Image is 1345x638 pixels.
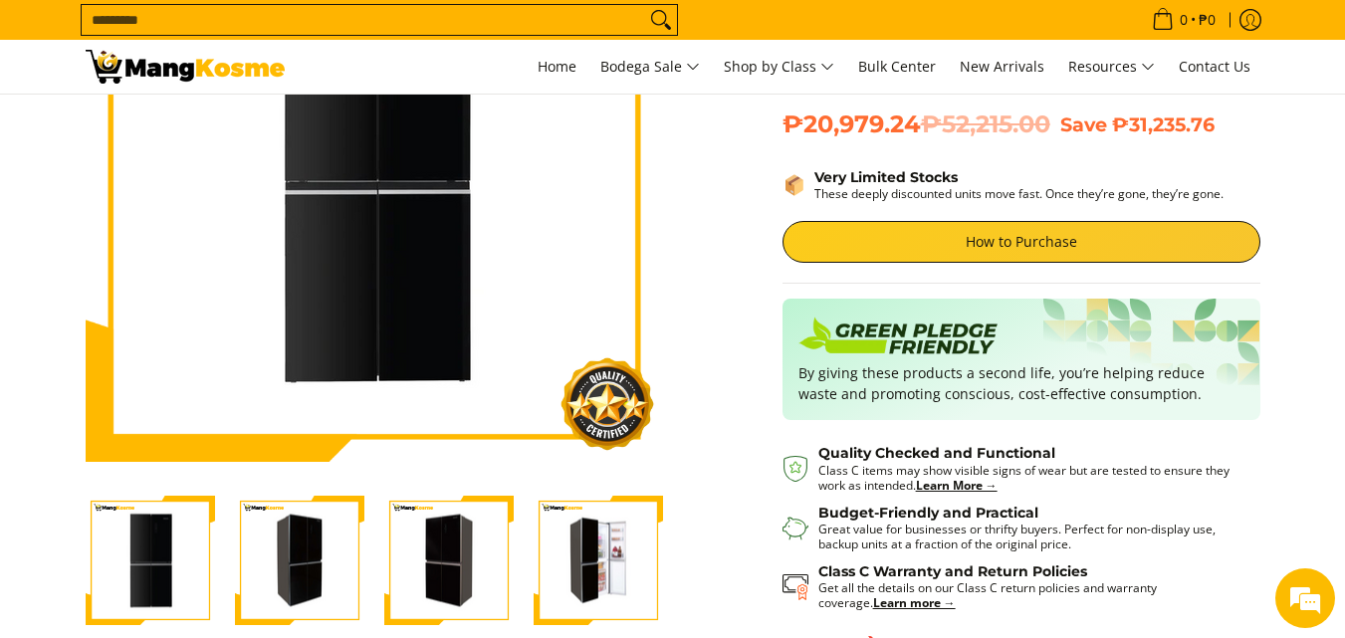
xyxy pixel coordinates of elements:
[848,40,946,94] a: Bulk Center
[384,498,514,624] img: Condura 16.5 Cu. Ft. No Frost, Multi-Door Inverter Refrigerator, Black Glass CFD-522i (Class C)-3
[818,504,1038,522] strong: Budget-Friendly and Practical
[818,444,1055,462] strong: Quality Checked and Functional
[873,594,956,611] a: Learn more →
[10,426,379,496] textarea: Type your message and hit 'Enter'
[714,40,844,94] a: Shop by Class
[724,55,834,80] span: Shop by Class
[814,168,958,186] strong: Very Limited Stocks
[1068,55,1155,80] span: Resources
[528,40,586,94] a: Home
[950,40,1054,94] a: New Arrivals
[305,40,1260,94] nav: Main Menu
[818,562,1087,580] strong: Class C Warranty and Return Policies
[960,57,1044,76] span: New Arrivals
[818,463,1240,493] p: Class C items may show visible signs of wear but are tested to ensure they work as intended.
[1058,40,1165,94] a: Resources
[534,498,663,624] img: Condura 16.5 Cu. Ft. No Frost, Multi-Door Inverter Refrigerator, Black Glass CFD-522i (Class C)-4
[86,50,285,84] img: Condura 16.5 Cu. Ft. Multi-Door Inverter Ref (Class C) l Mang Kosme
[818,522,1240,551] p: Great value for businesses or thrifty buyers. Perfect for non-display use, backup units at a frac...
[1112,112,1215,136] span: ₱31,235.76
[798,315,998,362] img: Badge sustainability green pledge friendly
[600,55,700,80] span: Bodega Sale
[86,498,215,624] img: Condura 16.5 Cu. Ft. No Frost, Multi-Door Inverter Refrigerator, Black Glass CFD-522i (Class C)-1
[1060,112,1107,136] span: Save
[104,111,335,137] div: Chat with us now
[1146,9,1222,31] span: •
[590,40,710,94] a: Bodega Sale
[814,186,1224,201] p: These deeply discounted units move fast. Once they’re gone, they’re gone.
[1177,13,1191,27] span: 0
[327,10,374,58] div: Minimize live chat window
[783,109,1050,139] span: ₱20,979.24
[783,221,1260,263] a: How to Purchase
[115,192,275,393] span: We're online!
[1169,40,1260,94] a: Contact Us
[235,498,364,624] img: Condura 16.5 Cu. Ft. No Frost, Multi-Door Inverter Refrigerator, Black Glass CFD-522i (Class C)-2
[538,57,576,76] span: Home
[1179,57,1250,76] span: Contact Us
[818,580,1240,610] p: Get all the details on our Class C return policies and warranty coverage.
[858,57,936,76] span: Bulk Center
[921,109,1050,139] del: ₱52,215.00
[798,362,1244,404] p: By giving these products a second life, you’re helping reduce waste and promoting conscious, cost...
[916,477,998,494] a: Learn More →
[645,5,677,35] button: Search
[1196,13,1219,27] span: ₱0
